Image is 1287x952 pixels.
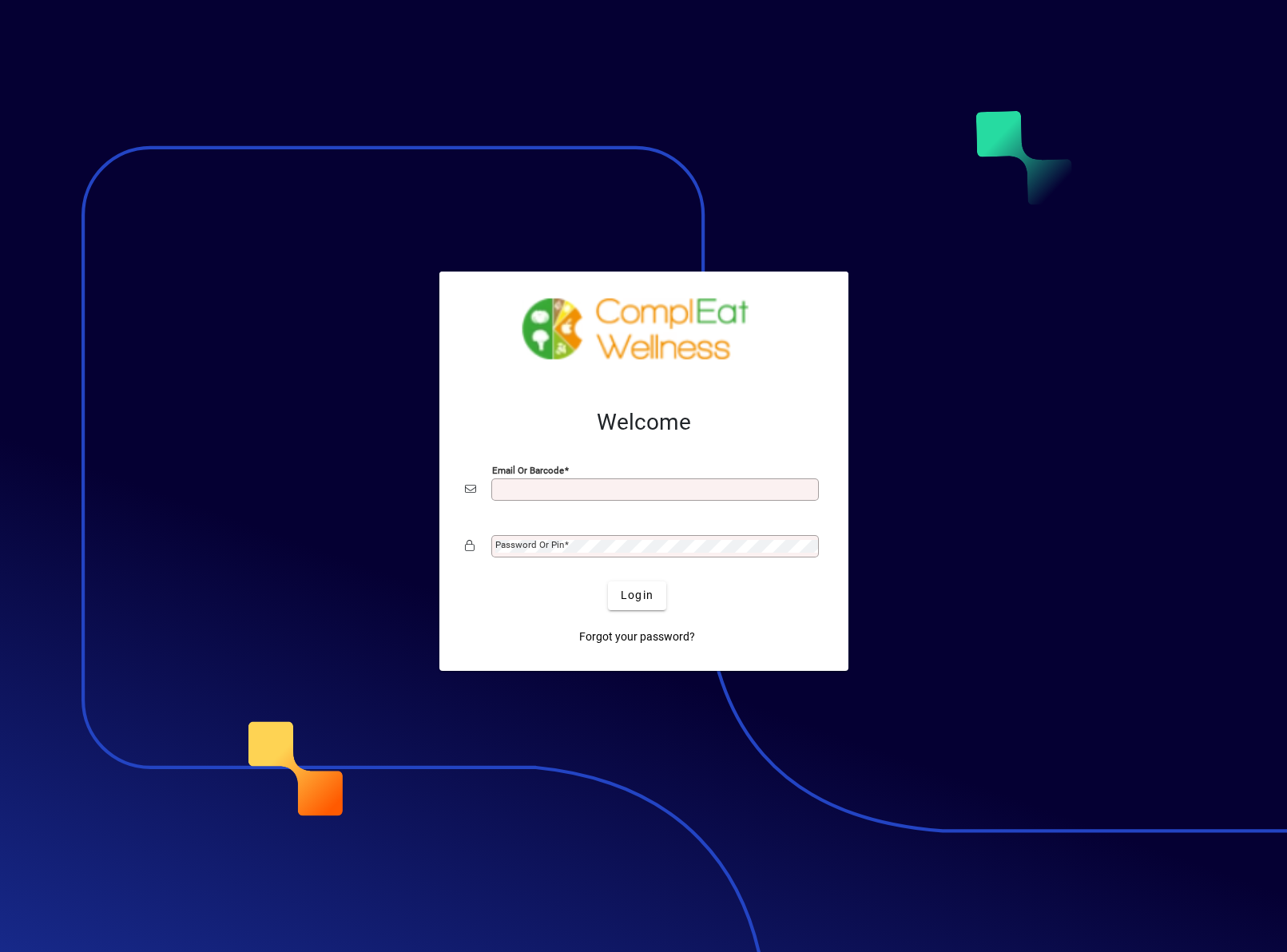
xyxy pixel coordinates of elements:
button: Login [608,581,666,610]
mat-label: Email or Barcode [492,464,564,475]
a: Forgot your password? [573,623,701,652]
h2: Welcome [465,409,823,436]
span: Forgot your password? [579,629,695,645]
span: Login [621,587,653,604]
mat-label: Password or Pin [495,539,564,550]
